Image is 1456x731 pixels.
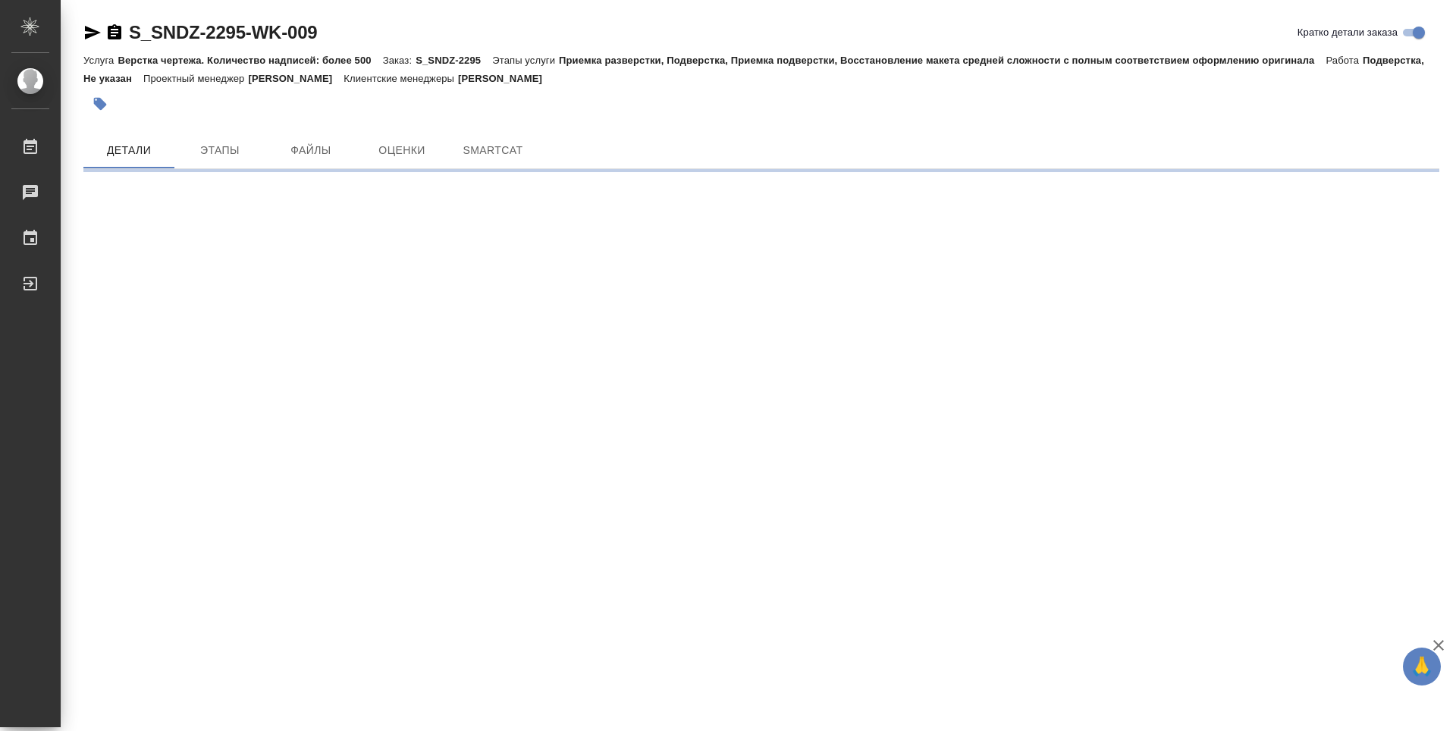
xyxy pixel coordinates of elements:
p: Клиентские менеджеры [344,73,458,84]
p: Верстка чертежа. Количество надписей: более 500 [118,55,382,66]
p: Заказ: [383,55,416,66]
span: 🙏 [1409,651,1435,682]
button: Скопировать ссылку [105,24,124,42]
p: Услуга [83,55,118,66]
span: Кратко детали заказа [1298,25,1398,40]
span: SmartCat [457,141,529,160]
p: Работа [1326,55,1363,66]
span: Файлы [275,141,347,160]
p: S_SNDZ-2295 [416,55,492,66]
span: Оценки [366,141,438,160]
button: Скопировать ссылку для ЯМессенджера [83,24,102,42]
p: [PERSON_NAME] [458,73,554,84]
span: Детали [93,141,165,160]
p: [PERSON_NAME] [248,73,344,84]
span: Этапы [184,141,256,160]
p: Этапы услуги [492,55,559,66]
button: Добавить тэг [83,87,117,121]
button: 🙏 [1403,648,1441,686]
a: S_SNDZ-2295-WK-009 [129,22,317,42]
p: Приемка разверстки, Подверстка, Приемка подверстки, Восстановление макета средней сложности с пол... [559,55,1326,66]
p: Проектный менеджер [143,73,248,84]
